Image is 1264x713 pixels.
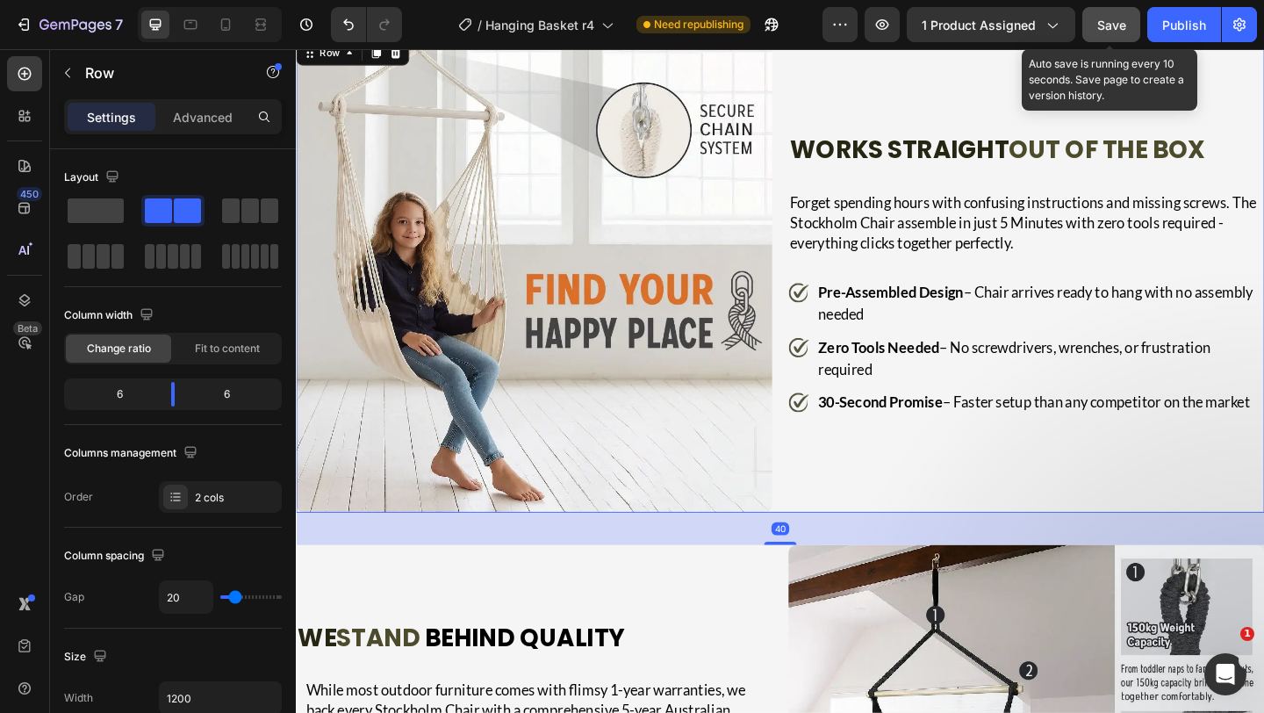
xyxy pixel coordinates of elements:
div: 2 cols [195,490,277,506]
p: Row [85,62,234,83]
div: Size [64,645,111,669]
span: 1 product assigned [922,16,1036,34]
strong: Stand [44,621,134,659]
button: 7 [7,7,131,42]
strong: 30-Second Promise [568,374,703,393]
div: 6 [189,382,278,407]
iframe: Intercom live chat [1204,653,1246,695]
div: Gap [64,589,84,605]
strong: Pre-Assembled Design [568,255,726,274]
p: Forget spending hours with confusing instructions and missing screws. The Stockholm Chair assembl... [537,156,1052,222]
div: Rich Text Editor. Editing area: main [565,370,1053,399]
button: 1 product assigned [907,7,1075,42]
div: Undo/Redo [331,7,402,42]
button: Save [1082,7,1140,42]
p: ⁠⁠⁠⁠⁠⁠⁠ [2,623,512,657]
div: Order [64,489,93,505]
div: 40 [517,515,536,529]
div: Column spacing [64,544,169,568]
strong: Behind Quality [140,621,357,659]
h2: Rich Text Editor. Editing area: main [535,91,1049,128]
span: 1 [1240,627,1254,641]
span: Fit to content [195,341,260,356]
span: Change ratio [87,341,151,356]
button: Publish [1147,7,1221,42]
span: / [478,16,482,34]
input: Auto [160,581,212,613]
div: Rich Text Editor. Editing area: main [535,155,1053,224]
p: 7 [115,14,123,35]
p: Settings [87,108,136,126]
div: 450 [17,187,42,201]
div: Rich Text Editor. Editing area: main [565,250,1053,303]
div: Publish [1162,16,1206,34]
iframe: Design area [296,49,1264,713]
strong: Works Straight [537,90,775,128]
span: Need republishing [654,17,743,32]
span: Hanging Basket r4 [485,16,594,34]
div: Column width [64,304,157,328]
strong: Out of the Box [775,90,988,128]
strong: Zero Tools Needed [568,314,700,334]
p: Advanced [173,108,233,126]
div: Layout [64,166,123,190]
div: Rich Text Editor. Editing area: main [565,310,1053,363]
strong: We [2,621,44,659]
p: – No screwdrivers, wrenches, or frustration required [568,313,1051,360]
div: Beta [13,321,42,335]
p: – Faster setup than any competitor on the market [568,372,1051,396]
span: Save [1097,18,1126,32]
div: Columns management [64,442,201,465]
p: – Chair arrives ready to hang with no assembly needed [568,253,1051,300]
div: Width [64,690,93,706]
div: 6 [68,382,157,407]
p: ⁠⁠⁠⁠⁠⁠⁠ [537,93,1047,126]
